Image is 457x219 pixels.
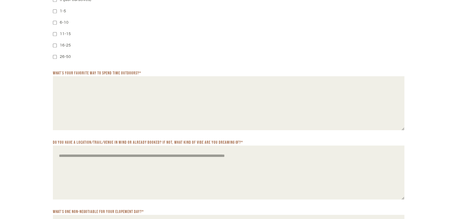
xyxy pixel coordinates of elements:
[60,30,71,38] label: 11-15
[60,18,69,27] label: 6-10
[53,209,144,214] label: What’s one non-negotiable for your elopement day?
[60,52,71,61] label: 26-50
[60,41,71,49] label: 16-25
[53,70,141,76] label: What’s your favorite way to spend time outdoors?
[60,7,66,15] label: 1-5
[53,140,243,145] label: Do you have a location/trail/venue in mind or already booked? If not, what kind of vibe are you d...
